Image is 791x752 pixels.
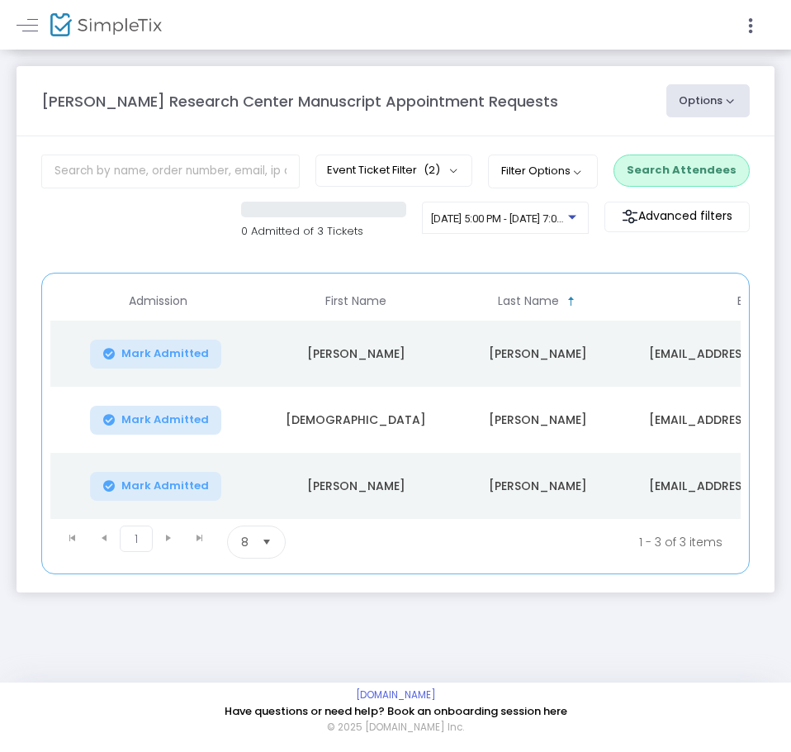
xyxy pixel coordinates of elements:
[447,321,628,387] td: [PERSON_NAME]
[431,212,647,225] span: [DATE] 5:00 PM - [DATE] 7:00 PM • 2 attendees
[265,321,447,387] td: [PERSON_NAME]
[121,347,209,360] span: Mark Admitted
[565,295,578,308] span: Sortable
[90,340,222,369] button: Mark Admitted
[121,413,209,426] span: Mark Admitted
[327,721,464,735] span: © 2025 [DOMAIN_NAME] Inc.
[241,534,249,550] span: 8
[41,90,558,112] m-panel-title: [PERSON_NAME] Research Center Manuscript Appointment Requests
[120,526,153,552] span: Page 1
[498,294,559,308] span: Last Name
[225,703,567,719] a: Have questions or need help? Book an onboarding session here
[449,526,722,559] kendo-pager-info: 1 - 3 of 3 items
[488,155,598,188] button: Filter Options
[737,294,768,308] span: Email
[90,406,222,435] button: Mark Admitted
[315,155,472,186] button: Event Ticket Filter(2)
[666,84,751,117] button: Options
[265,453,447,519] td: [PERSON_NAME]
[265,387,447,453] td: [DEMOGRAPHIC_DATA]
[447,387,628,453] td: [PERSON_NAME]
[121,479,209,493] span: Mark Admitted
[447,453,628,519] td: [PERSON_NAME]
[622,208,638,225] img: filter
[50,282,741,519] div: Data table
[255,526,278,558] button: Select
[241,223,406,240] p: 0 Admitted of 3 Tickets
[129,294,187,308] span: Admission
[41,155,300,188] input: Search by name, order number, email, ip address
[424,164,440,177] span: (2)
[90,472,222,501] button: Mark Admitted
[325,294,386,308] span: First Name
[613,155,750,186] button: Search Attendees
[604,202,750,232] m-button: Advanced filters
[356,688,436,702] a: [DOMAIN_NAME]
